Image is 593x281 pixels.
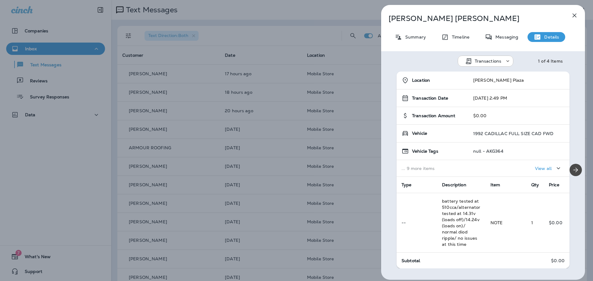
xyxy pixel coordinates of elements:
[449,35,469,39] p: Timeline
[468,89,570,107] td: [DATE] 2:49 PM
[475,59,502,64] p: Transactions
[442,198,480,247] span: battery tested at 510cca/alternator tested at 14.31v (loads off)/14.24v (loads on)/ normal diod r...
[532,163,565,174] button: View all
[402,220,432,225] p: --
[412,131,427,136] span: Vehicle
[538,59,563,64] div: 1 of 4 Items
[402,166,463,171] p: ... 9 more items
[551,258,565,263] p: $0.00
[412,78,430,83] span: Location
[531,182,539,188] span: Qty
[468,107,570,125] td: $0.00
[535,166,552,171] p: View all
[570,164,582,176] button: Next
[468,72,570,89] td: [PERSON_NAME] Plaza
[541,35,559,39] p: Details
[412,149,438,154] span: Vehicle Tags
[473,131,553,136] p: 1992 CADILLAC FULL SIZE CAD FWD
[490,182,500,188] span: Item
[531,220,533,225] span: 1
[412,96,448,101] span: Transaction Date
[442,182,466,188] span: Description
[549,182,559,188] span: Price
[389,14,557,23] p: [PERSON_NAME] [PERSON_NAME]
[492,35,518,39] p: Messaging
[402,35,426,39] p: Summary
[473,149,503,154] p: null - AKG364
[490,220,503,225] span: NOTE
[549,220,565,225] p: $0.00
[402,182,412,188] span: Type
[402,258,420,263] span: Subtotal
[412,113,456,118] span: Transaction Amount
